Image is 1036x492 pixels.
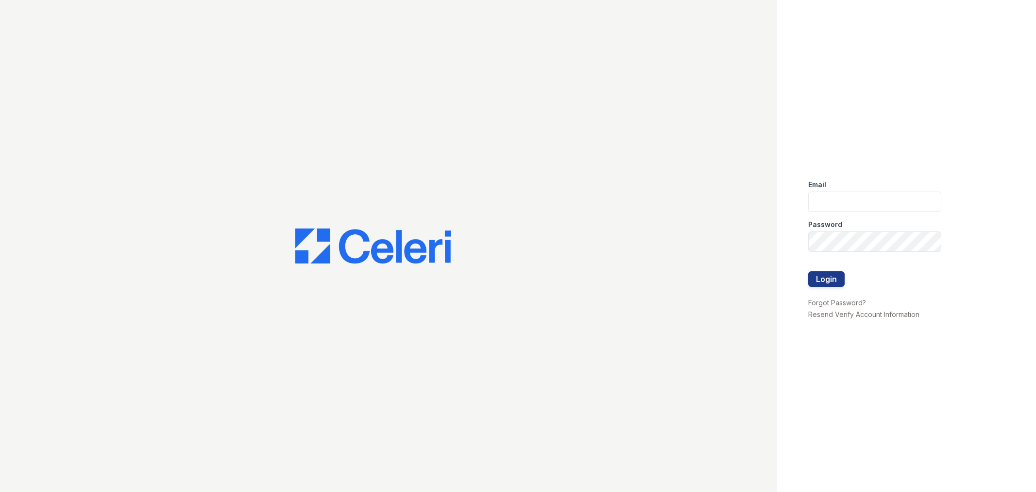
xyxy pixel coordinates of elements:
[808,180,826,190] label: Email
[808,310,919,318] a: Resend Verify Account Information
[295,228,451,264] img: CE_Logo_Blue-a8612792a0a2168367f1c8372b55b34899dd931a85d93a1a3d3e32e68fde9ad4.png
[808,271,845,287] button: Login
[808,220,842,229] label: Password
[808,299,866,307] a: Forgot Password?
